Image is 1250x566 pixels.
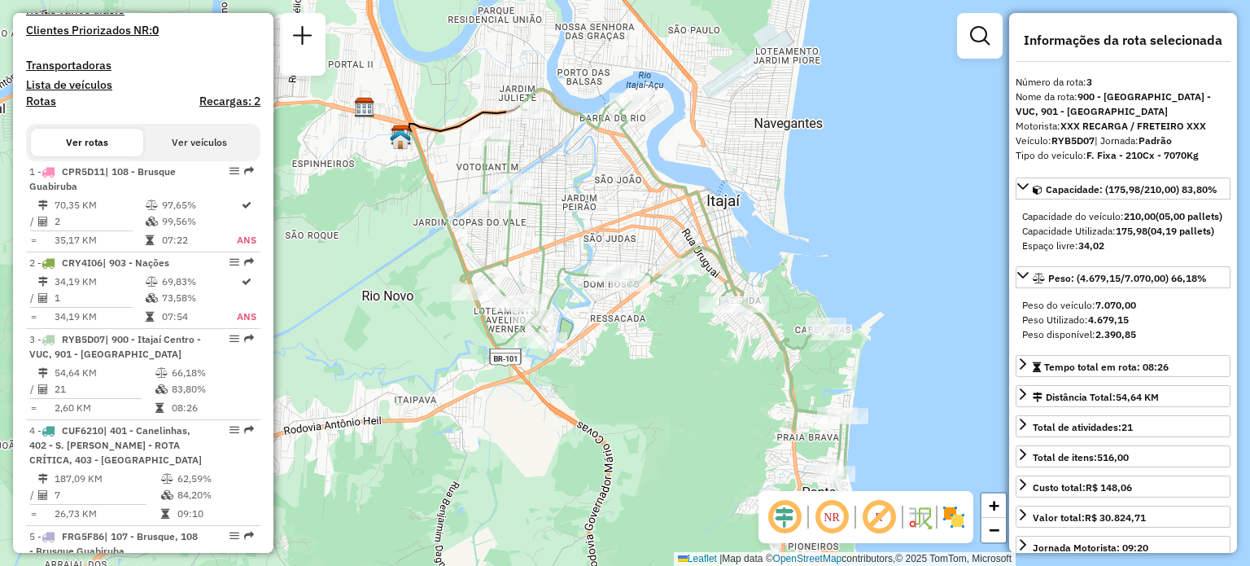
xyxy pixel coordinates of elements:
[1086,481,1132,494] strong: R$ 148,06
[29,257,169,269] span: 2 -
[161,213,236,230] td: 99,56%
[229,334,239,344] em: Opções
[38,200,48,210] i: Distância Total
[812,498,851,537] span: Ocultar NR
[29,165,176,192] span: 1 -
[229,531,239,541] em: Opções
[54,487,160,503] td: 7
[1016,292,1230,349] div: Peso: (4.679,15/7.070,00) 66,18%
[1116,225,1147,237] strong: 175,98
[54,381,155,397] td: 21
[1033,541,1148,555] div: Jornada Motorista: 09:20
[244,166,254,176] em: Rota exportada
[765,498,804,537] span: Ocultar deslocamento
[155,368,168,378] i: % de utilização do peso
[29,290,37,306] td: /
[1022,299,1136,311] span: Peso do veículo:
[54,471,160,487] td: 187,09 KM
[171,400,253,416] td: 08:26
[1088,314,1129,326] strong: 4.679,15
[54,274,145,290] td: 34,19 KM
[171,381,253,397] td: 83,80%
[171,365,253,381] td: 66,18%
[1016,415,1230,437] a: Total de atividades:21
[54,506,160,522] td: 26,73 KM
[236,309,257,325] td: ANS
[989,495,999,516] span: +
[29,232,37,248] td: =
[29,381,37,397] td: /
[1046,183,1217,195] span: Capacidade: (175,98/210,00) 83,80%
[62,530,104,542] span: FRG5F86
[26,59,260,72] h4: Transportadoras
[1016,385,1230,407] a: Distância Total:54,64 KM
[1022,209,1224,224] div: Capacidade do veículo:
[1016,33,1230,48] h4: Informações da rota selecionada
[1086,76,1092,88] strong: 3
[1016,536,1230,558] a: Jornada Motorista: 09:20
[242,200,251,210] i: Rota otimizada
[62,424,103,437] span: CUF6210
[354,97,375,118] img: CDD Itajaí
[1124,210,1156,222] strong: 210,00
[1156,210,1222,222] strong: (05,00 pallets)
[161,290,236,306] td: 73,58%
[26,24,260,37] h4: Clientes Priorizados NR:
[941,504,967,530] img: Exibir/Ocultar setores
[1086,149,1199,161] strong: F. Fixa - 210Cx - 7070Kg
[29,487,37,503] td: /
[1016,355,1230,377] a: Tempo total em rota: 08:26
[177,471,254,487] td: 62,59%
[177,506,254,522] td: 09:10
[1078,239,1104,252] strong: 34,02
[678,553,717,564] a: Leaflet
[38,217,48,226] i: Total de Atividades
[29,530,198,557] span: 5 -
[62,333,105,345] span: RYB5D07
[964,20,996,52] a: Exibir filtros
[146,293,158,303] i: % de utilização da cubagem
[236,232,257,248] td: ANS
[29,165,176,192] span: | 108 - Brusque Guabiruba
[1044,361,1169,373] span: Tempo total em rota: 08:26
[38,474,48,484] i: Distância Total
[161,509,169,519] i: Tempo total em rota
[244,257,254,267] em: Rota exportada
[1139,134,1172,147] strong: Padrão
[229,257,239,267] em: Opções
[62,257,103,269] span: CRY4I06
[143,129,256,156] button: Ver veículos
[1033,421,1133,433] span: Total de atividades:
[242,277,251,287] i: Rota otimizada
[146,312,154,322] i: Tempo total em rota
[229,425,239,435] em: Opções
[1097,451,1129,463] strong: 516,00
[54,197,145,213] td: 70,35 KM
[907,504,933,530] img: Fluxo de ruas
[244,334,254,344] em: Rota exportada
[38,368,48,378] i: Distância Total
[199,94,260,108] h4: Recargas: 2
[1095,328,1136,340] strong: 2.390,85
[29,506,37,522] td: =
[29,424,202,466] span: | 401 - Canelinhas, 402 - S. [PERSON_NAME] - ROTA CRÍTICA, 403 - [GEOGRAPHIC_DATA]
[1033,450,1129,465] div: Total de itens:
[1051,134,1095,147] strong: RYB5D07
[161,490,173,500] i: % de utilização da cubagem
[146,200,158,210] i: % de utilização do peso
[391,125,412,146] img: CDD Camboriú
[989,520,999,540] span: −
[1095,134,1172,147] span: | Jornada:
[1121,421,1133,433] strong: 21
[146,277,158,287] i: % de utilização do peso
[1016,90,1211,117] strong: 900 - [GEOGRAPHIC_DATA] - VUC, 901 - [GEOGRAPHIC_DATA]
[62,165,105,178] span: CPR5D11
[1016,75,1230,90] div: Número da rota:
[1016,203,1230,260] div: Capacidade: (175,98/210,00) 83,80%
[161,197,236,213] td: 97,65%
[31,129,143,156] button: Ver rotas
[1022,327,1224,342] div: Peso disponível:
[1095,299,1136,311] strong: 7.070,00
[674,552,1016,566] div: Map data © contributors,© 2025 TomTom, Microsoft
[1116,391,1159,403] span: 54,64 KM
